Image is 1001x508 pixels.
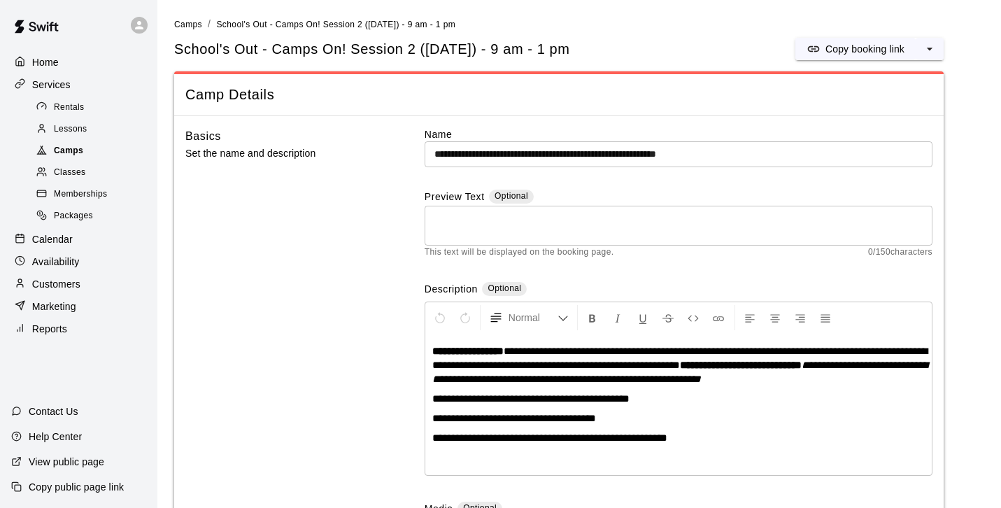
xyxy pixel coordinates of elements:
[425,127,932,141] label: Name
[795,38,944,60] div: split button
[581,305,604,330] button: Format Bold
[483,305,574,330] button: Formatting Options
[34,118,157,140] a: Lessons
[814,305,837,330] button: Justify Align
[34,141,152,161] div: Camps
[509,311,558,325] span: Normal
[174,40,570,59] h5: School's Out - Camps On! Session 2 ([DATE]) - 9 am - 1 pm
[795,38,916,60] button: Copy booking link
[34,206,152,226] div: Packages
[425,246,614,260] span: This text will be displayed on the booking page.
[29,430,82,444] p: Help Center
[185,127,221,146] h6: Basics
[34,163,152,183] div: Classes
[32,55,59,69] p: Home
[34,206,157,227] a: Packages
[681,305,705,330] button: Insert Code
[32,322,67,336] p: Reports
[32,299,76,313] p: Marketing
[54,101,85,115] span: Rentals
[34,120,152,139] div: Lessons
[185,145,380,162] p: Set the name and description
[29,455,104,469] p: View public page
[495,191,528,201] span: Optional
[29,480,124,494] p: Copy public page link
[606,305,630,330] button: Format Italics
[216,20,455,29] span: School's Out - Camps On! Session 2 ([DATE]) - 9 am - 1 pm
[11,274,146,295] a: Customers
[34,141,157,162] a: Camps
[825,42,904,56] p: Copy booking link
[174,17,984,32] nav: breadcrumb
[11,251,146,272] a: Availability
[916,38,944,60] button: select merge strategy
[453,305,477,330] button: Redo
[868,246,932,260] span: 0 / 150 characters
[631,305,655,330] button: Format Underline
[11,318,146,339] a: Reports
[11,52,146,73] a: Home
[54,166,85,180] span: Classes
[34,162,157,184] a: Classes
[174,18,202,29] a: Camps
[34,185,152,204] div: Memberships
[11,74,146,95] a: Services
[54,144,83,158] span: Camps
[763,305,787,330] button: Center Align
[32,232,73,246] p: Calendar
[425,190,485,206] label: Preview Text
[34,97,157,118] a: Rentals
[174,20,202,29] span: Camps
[11,296,146,317] a: Marketing
[425,282,478,298] label: Description
[11,229,146,250] a: Calendar
[656,305,680,330] button: Format Strikethrough
[34,98,152,118] div: Rentals
[185,85,932,104] span: Camp Details
[34,184,157,206] a: Memberships
[32,78,71,92] p: Services
[738,305,762,330] button: Left Align
[29,404,78,418] p: Contact Us
[428,305,452,330] button: Undo
[54,209,93,223] span: Packages
[707,305,730,330] button: Insert Link
[788,305,812,330] button: Right Align
[488,283,521,293] span: Optional
[208,17,211,31] li: /
[54,122,87,136] span: Lessons
[32,255,80,269] p: Availability
[54,188,107,202] span: Memberships
[32,277,80,291] p: Customers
